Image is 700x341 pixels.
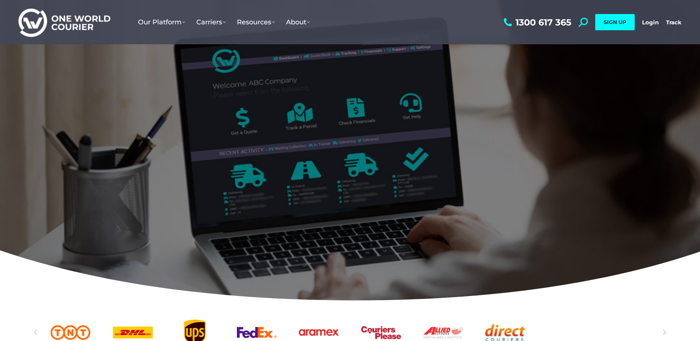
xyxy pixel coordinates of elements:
[280,11,315,34] a: About
[196,18,226,26] span: Carriers
[191,11,231,34] a: Carriers
[18,7,110,37] img: One World Courier
[286,18,310,26] span: About
[138,18,185,26] span: Our Platform
[604,19,626,25] span: SIGN UP
[237,18,275,26] span: Resources
[502,18,571,27] a: 1300 617 365
[132,11,191,34] a: Our Platform
[642,19,659,26] a: Login
[595,14,635,30] a: SIGN UP
[231,11,280,34] a: Resources
[666,19,682,26] a: Track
